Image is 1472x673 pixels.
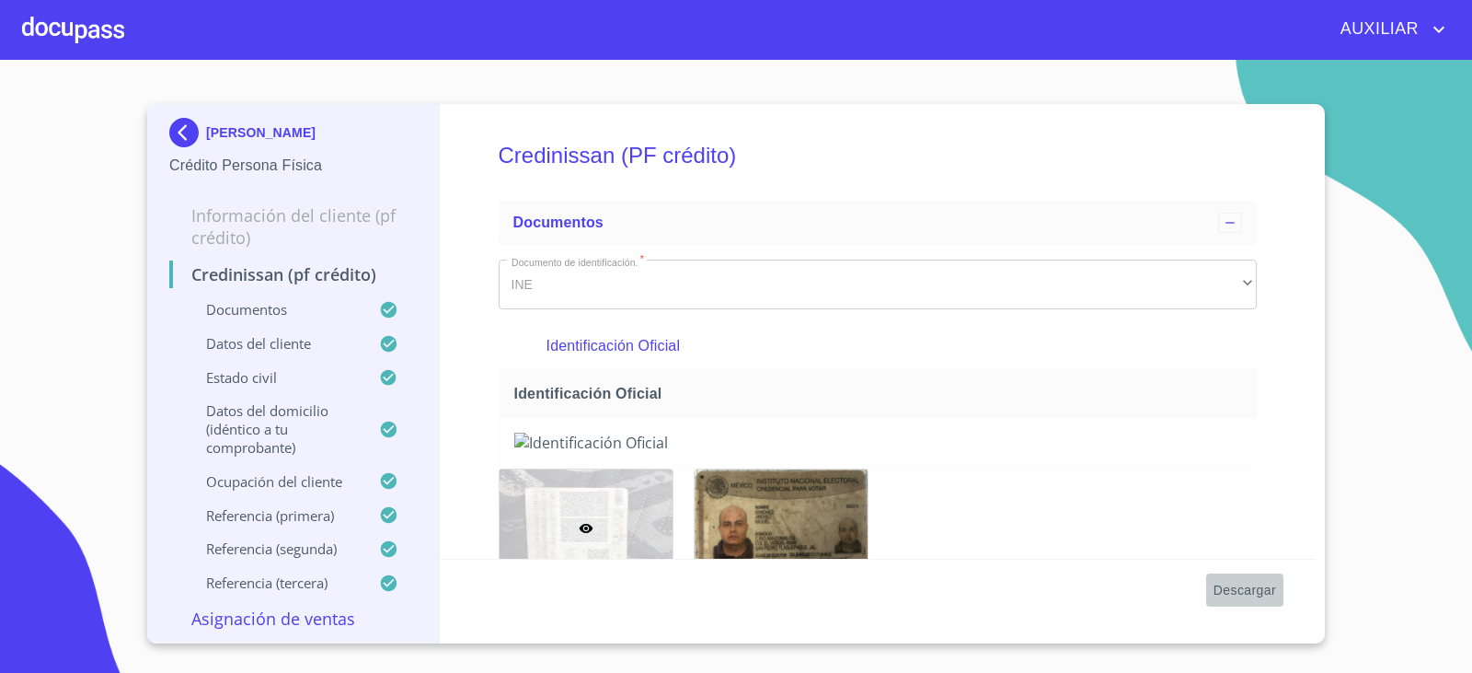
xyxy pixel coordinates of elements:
[169,368,379,387] p: Estado civil
[169,540,379,558] p: Referencia (segunda)
[1206,574,1283,608] button: Descargar
[169,263,417,285] p: Credinissan (PF crédito)
[1327,15,1428,44] span: AUXILIAR
[169,300,379,319] p: Documentos
[1327,15,1450,44] button: account of current user
[546,335,1209,357] p: Identificación Oficial
[513,215,604,230] span: Documentos
[169,574,379,592] p: Referencia (tercera)
[169,608,417,630] p: Asignación de Ventas
[169,118,417,155] div: [PERSON_NAME]
[499,118,1258,193] h5: Credinissan (PF crédito)
[169,506,379,525] p: Referencia (primera)
[514,433,1242,453] img: Identificación Oficial
[695,470,868,587] img: Identificación Oficial
[499,201,1258,245] div: Documentos
[499,260,1258,309] div: INE
[206,125,316,140] p: [PERSON_NAME]
[169,155,417,177] p: Crédito Persona Física
[169,118,206,147] img: Docupass spot blue
[169,472,379,491] p: Ocupación del Cliente
[1213,579,1276,602] span: Descargar
[169,204,417,249] p: Información del cliente (PF crédito)
[169,401,379,457] p: Datos del domicilio (idéntico a tu comprobante)
[169,334,379,353] p: Datos del cliente
[514,384,1249,403] span: Identificación Oficial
